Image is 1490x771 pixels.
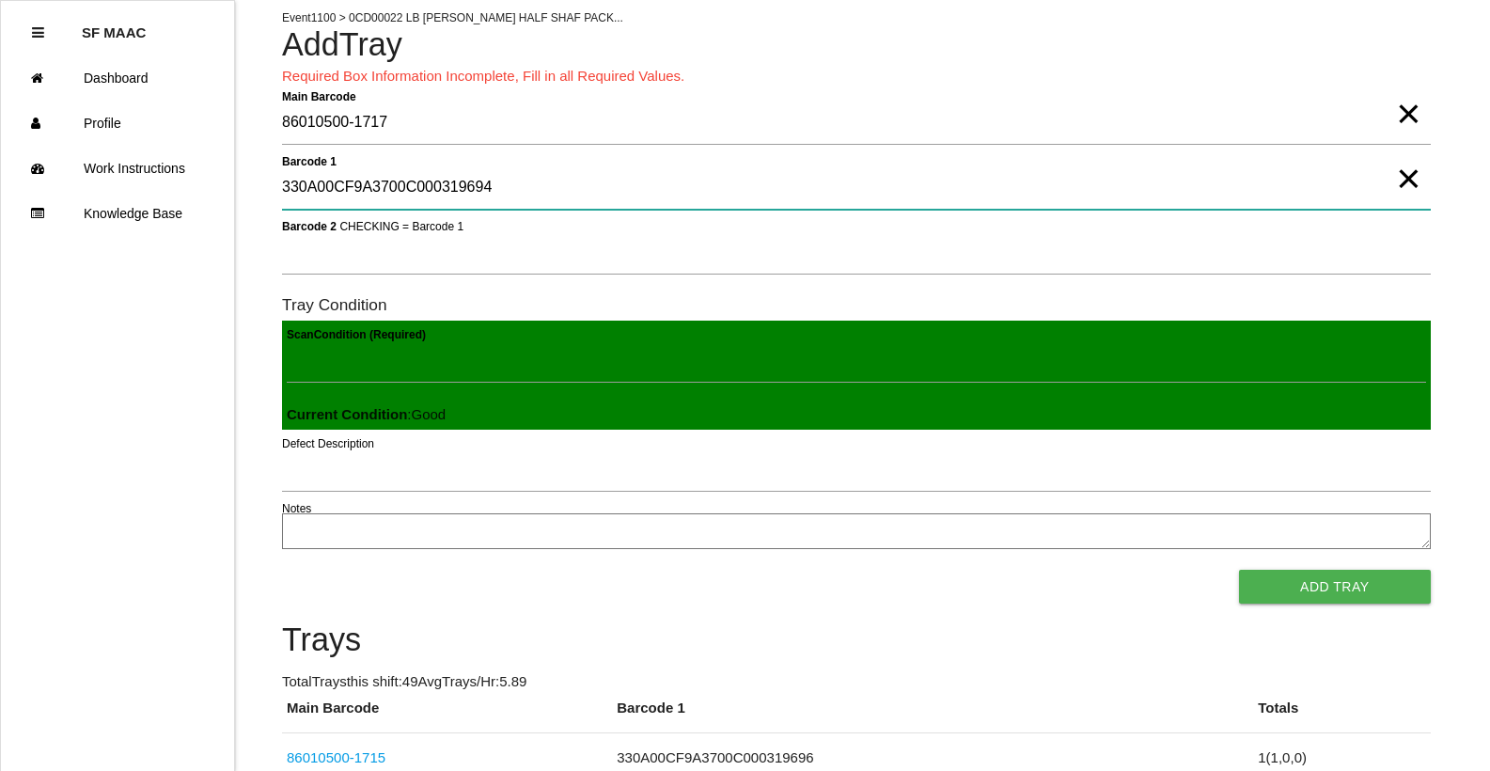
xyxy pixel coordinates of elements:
[1,101,234,146] a: Profile
[82,10,146,40] p: SF MAAC
[1396,141,1420,179] span: Clear Input
[287,749,385,765] a: 86010500-1715
[1,191,234,236] a: Knowledge Base
[282,89,356,102] b: Main Barcode
[1,146,234,191] a: Work Instructions
[287,406,407,422] b: Current Condition
[339,219,463,232] span: CHECKING = Barcode 1
[282,671,1431,693] p: Total Trays this shift: 49 Avg Trays /Hr: 5.89
[282,435,374,452] label: Defect Description
[282,27,1431,63] h4: Add Tray
[282,296,1431,314] h6: Tray Condition
[282,154,337,167] b: Barcode 1
[282,698,612,733] th: Main Barcode
[282,102,1431,145] input: Required
[287,327,426,340] b: Scan Condition (Required)
[287,406,446,422] span: : Good
[1396,76,1420,114] span: Clear Input
[612,698,1253,733] th: Barcode 1
[1,55,234,101] a: Dashboard
[282,219,337,232] b: Barcode 2
[282,622,1431,658] h4: Trays
[1239,570,1431,604] button: Add Tray
[282,11,623,24] span: Event 1100 > 0CD00022 LB [PERSON_NAME] HALF SHAF PACK...
[282,66,1431,87] p: Required Box Information Incomplete, Fill in all Required Values.
[282,500,311,517] label: Notes
[1253,698,1430,733] th: Totals
[32,10,44,55] div: Close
